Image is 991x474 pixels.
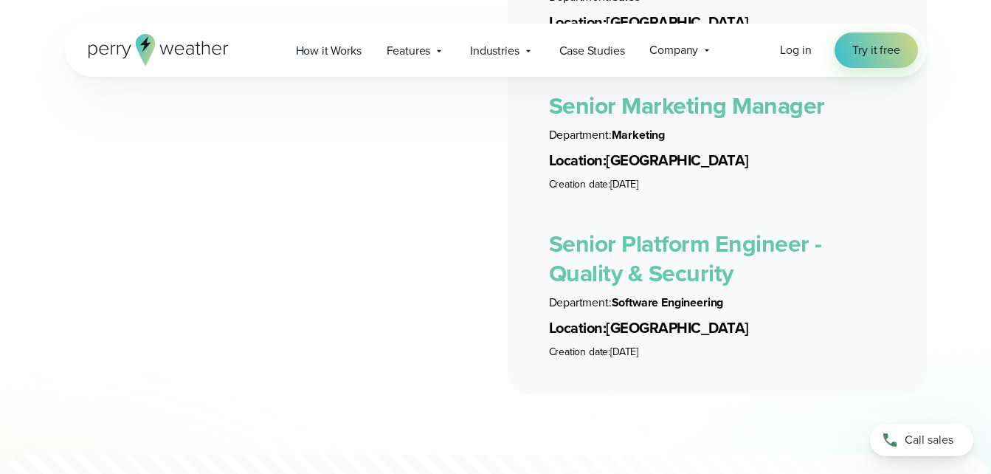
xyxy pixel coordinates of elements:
[549,345,885,360] li: [DATE]
[549,344,611,360] span: Creation date:
[549,150,885,171] li: [GEOGRAPHIC_DATA]
[549,126,612,143] span: Department:
[549,294,612,311] span: Department:
[549,12,885,33] li: [GEOGRAPHIC_DATA]
[549,226,822,291] a: Senior Platform Engineer - Quality & Security
[870,424,973,456] a: Call sales
[470,42,519,60] span: Industries
[549,149,607,171] span: Location:
[549,11,607,33] span: Location:
[780,41,811,58] span: Log in
[549,126,885,144] li: Marketing
[649,41,698,59] span: Company
[296,42,362,60] span: How it Works
[547,35,638,66] a: Case Studies
[835,32,917,68] a: Try it free
[559,42,625,60] span: Case Studies
[387,42,431,60] span: Features
[549,176,611,192] span: Creation date:
[549,294,885,312] li: Software Engineering
[549,317,885,339] li: [GEOGRAPHIC_DATA]
[852,41,900,59] span: Try it free
[549,317,607,339] span: Location:
[780,41,811,59] a: Log in
[905,431,953,449] span: Call sales
[549,88,825,123] a: Senior Marketing Manager
[283,35,374,66] a: How it Works
[549,177,885,192] li: [DATE]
